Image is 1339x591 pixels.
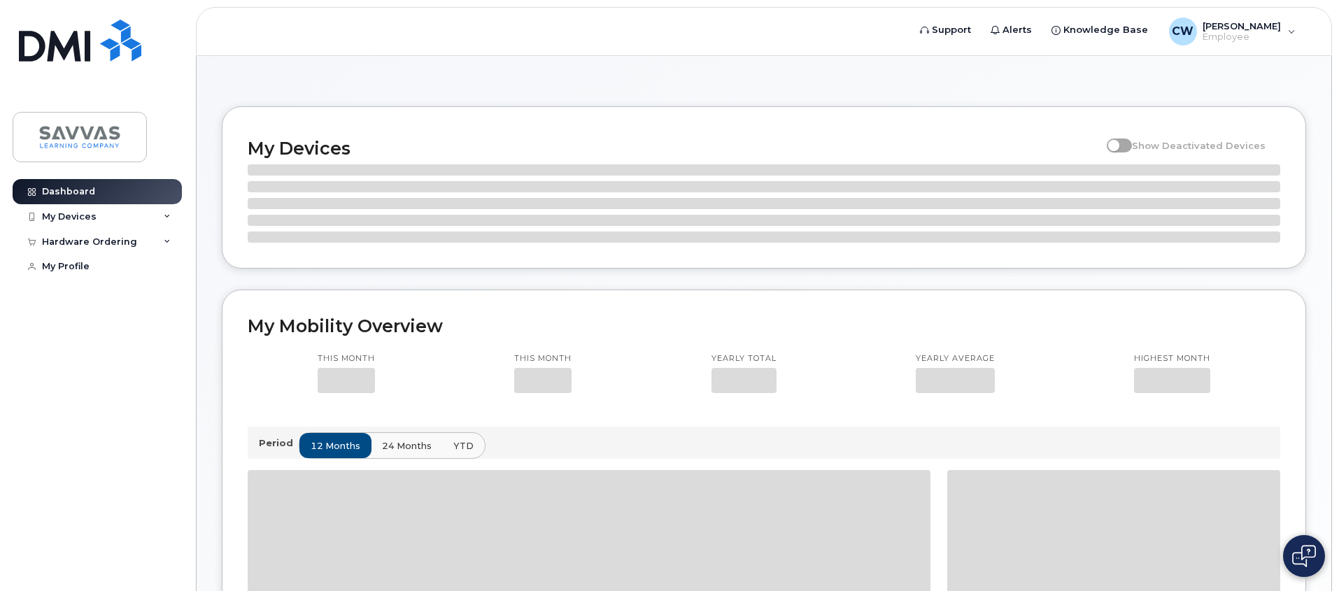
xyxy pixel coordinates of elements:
p: This month [318,353,375,364]
p: Yearly total [711,353,777,364]
span: Show Deactivated Devices [1132,140,1266,151]
img: Open chat [1292,545,1316,567]
h2: My Mobility Overview [248,315,1280,336]
input: Show Deactivated Devices [1107,132,1118,143]
p: Period [259,436,299,450]
p: Yearly average [916,353,995,364]
span: YTD [453,439,474,453]
h2: My Devices [248,138,1100,159]
span: 24 months [382,439,432,453]
p: This month [514,353,572,364]
p: Highest month [1134,353,1210,364]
